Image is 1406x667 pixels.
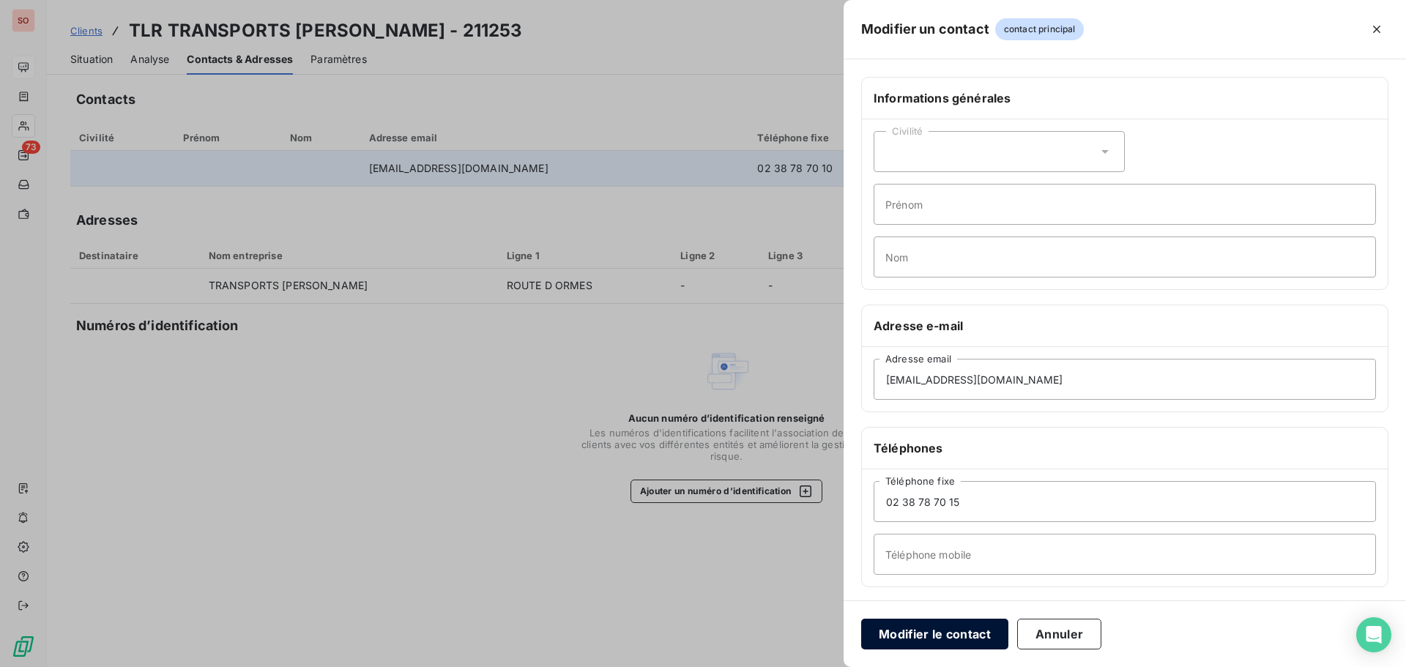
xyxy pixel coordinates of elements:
[874,481,1376,522] input: placeholder
[874,317,1376,335] h6: Adresse e-mail
[874,184,1376,225] input: placeholder
[874,439,1376,457] h6: Téléphones
[874,89,1376,107] h6: Informations générales
[874,359,1376,400] input: placeholder
[1356,617,1391,652] div: Open Intercom Messenger
[874,236,1376,277] input: placeholder
[874,534,1376,575] input: placeholder
[995,18,1085,40] span: contact principal
[861,19,989,40] h5: Modifier un contact
[1017,619,1101,649] button: Annuler
[861,619,1008,649] button: Modifier le contact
